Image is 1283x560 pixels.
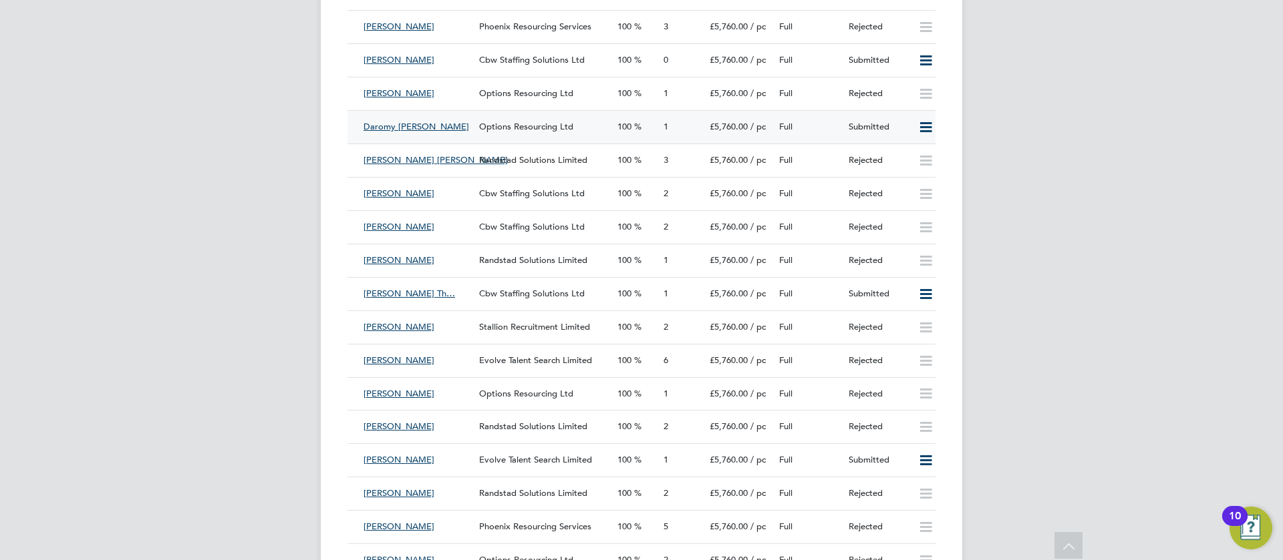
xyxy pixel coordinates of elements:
span: Options Resourcing Ltd [479,87,573,99]
div: Rejected [843,216,913,238]
span: [PERSON_NAME] [364,388,434,399]
span: 1 [664,388,668,399]
span: 2 [664,188,668,199]
span: 100 [617,21,631,32]
span: Full [779,188,793,199]
div: Rejected [843,250,913,272]
span: Options Resourcing Ltd [479,121,573,132]
div: Rejected [843,83,913,105]
span: / pc [750,421,766,432]
span: Evolve Talent Search Limited [479,354,592,366]
div: Submitted [843,283,913,305]
div: Rejected [843,516,913,538]
span: Full [779,521,793,532]
span: Daromy [PERSON_NAME] [364,121,469,132]
span: £5,760.00 [710,521,748,532]
span: Full [779,154,793,166]
span: 6 [664,354,668,366]
span: / pc [750,121,766,132]
span: 100 [617,254,631,266]
span: / pc [750,221,766,232]
span: [PERSON_NAME] [364,254,434,266]
span: [PERSON_NAME] [364,221,434,232]
span: 100 [617,354,631,366]
span: 1 [664,288,668,299]
div: Submitted [843,449,913,471]
span: 100 [617,487,631,499]
span: Full [779,87,793,99]
span: [PERSON_NAME] [364,54,434,65]
span: 100 [617,54,631,65]
span: £5,760.00 [710,154,748,166]
span: 1 [664,454,668,465]
span: Full [779,54,793,65]
div: Rejected [843,350,913,372]
span: 100 [617,121,631,132]
span: £5,760.00 [710,54,748,65]
span: 100 [617,288,631,299]
span: Full [779,321,793,332]
span: / pc [750,354,766,366]
span: 1 [664,121,668,132]
span: Full [779,388,793,399]
button: Open Resource Center, 10 new notifications [1230,507,1272,549]
span: £5,760.00 [710,354,748,366]
span: 100 [617,154,631,166]
span: 1 [664,254,668,266]
span: Randstad Solutions Limited [479,254,587,266]
span: Cbw Staffing Solutions Ltd [479,54,585,65]
span: £5,760.00 [710,321,748,332]
span: £5,760.00 [710,421,748,432]
span: / pc [750,521,766,532]
span: [PERSON_NAME] [364,421,434,432]
span: Full [779,221,793,232]
span: 100 [617,87,631,99]
span: [PERSON_NAME] [364,321,434,332]
span: 3 [664,154,668,166]
span: Full [779,288,793,299]
span: £5,760.00 [710,221,748,232]
span: / pc [750,454,766,465]
span: / pc [750,87,766,99]
span: / pc [750,321,766,332]
span: £5,760.00 [710,388,748,399]
span: Full [779,21,793,32]
span: Phoenix Resourcing Services [479,21,591,32]
span: [PERSON_NAME] [364,354,434,366]
span: £5,760.00 [710,21,748,32]
span: [PERSON_NAME] [364,454,434,465]
span: / pc [750,487,766,499]
span: £5,760.00 [710,87,748,99]
span: / pc [750,54,766,65]
span: Cbw Staffing Solutions Ltd [479,288,585,299]
span: £5,760.00 [710,188,748,199]
span: Full [779,254,793,266]
span: 100 [617,221,631,232]
div: Rejected [843,416,913,438]
div: Rejected [843,150,913,172]
span: Phoenix Resourcing Services [479,521,591,532]
span: Full [779,354,793,366]
span: / pc [750,388,766,399]
span: Full [779,421,793,432]
span: 100 [617,388,631,399]
div: Submitted [843,116,913,138]
span: 2 [664,321,668,332]
span: £5,760.00 [710,487,748,499]
span: / pc [750,21,766,32]
span: Options Resourcing Ltd [479,388,573,399]
span: Full [779,487,793,499]
span: 2 [664,487,668,499]
span: [PERSON_NAME] [364,21,434,32]
span: Randstad Solutions Limited [479,421,587,432]
span: 3 [664,21,668,32]
span: Stallion Recruitment Limited [479,321,590,332]
span: / pc [750,254,766,266]
span: £5,760.00 [710,288,748,299]
span: Randstad Solutions Limited [479,154,587,166]
span: / pc [750,188,766,199]
div: Rejected [843,16,913,38]
span: 1 [664,87,668,99]
span: Cbw Staffing Solutions Ltd [479,221,585,232]
span: 100 [617,521,631,532]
